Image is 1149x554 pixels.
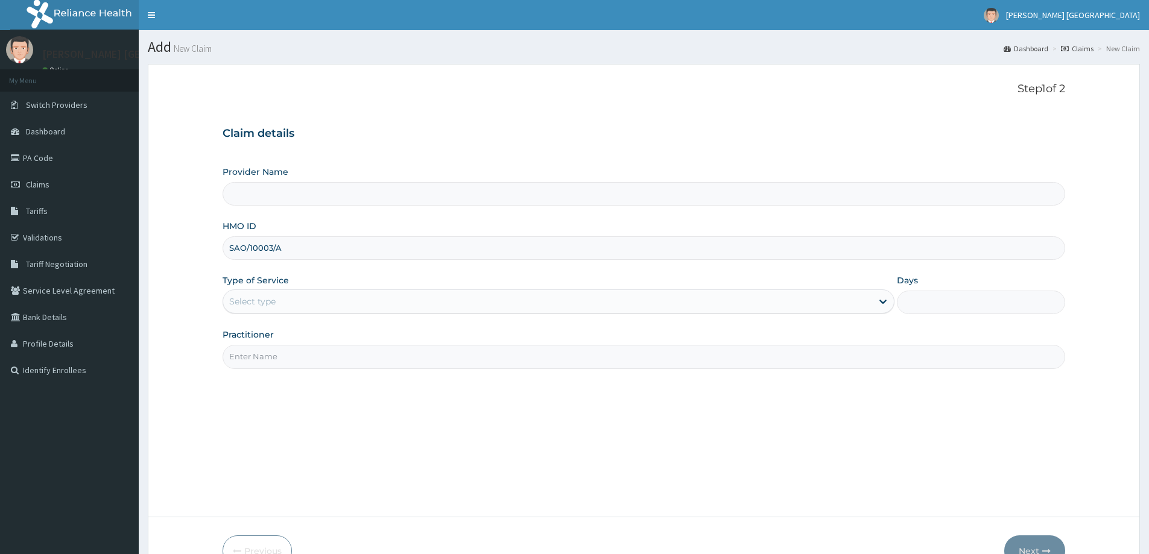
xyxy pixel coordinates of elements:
p: Step 1 of 2 [223,83,1065,96]
span: [PERSON_NAME] [GEOGRAPHIC_DATA] [1006,10,1140,20]
p: [PERSON_NAME] [GEOGRAPHIC_DATA] [42,49,223,60]
span: Dashboard [26,126,65,137]
div: Select type [229,295,276,307]
label: HMO ID [223,220,256,232]
li: New Claim [1095,43,1140,54]
label: Days [897,274,918,286]
a: Claims [1061,43,1094,54]
img: User Image [6,36,33,63]
small: New Claim [171,44,212,53]
label: Practitioner [223,329,274,341]
span: Tariff Negotiation [26,259,87,269]
label: Type of Service [223,274,289,286]
span: Tariffs [26,206,48,216]
img: User Image [984,8,999,23]
span: Switch Providers [26,99,87,110]
input: Enter Name [223,345,1065,368]
span: Claims [26,179,49,190]
h1: Add [148,39,1140,55]
input: Enter HMO ID [223,236,1065,260]
a: Online [42,66,71,74]
label: Provider Name [223,166,288,178]
a: Dashboard [1004,43,1048,54]
h3: Claim details [223,127,1065,140]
